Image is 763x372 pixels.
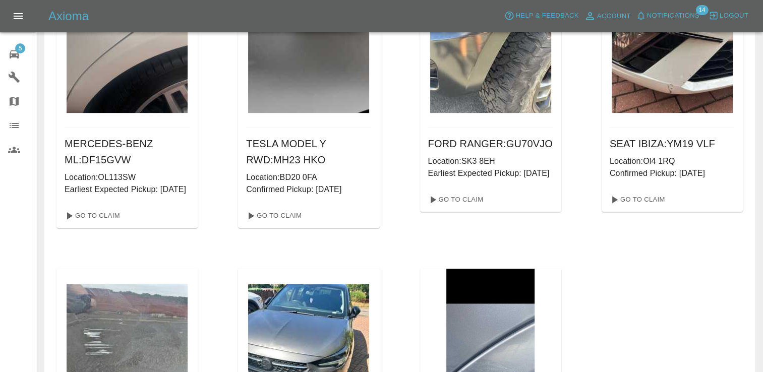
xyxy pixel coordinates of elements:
button: Notifications [633,8,702,24]
h6: FORD RANGER : GU70VJO [428,136,553,152]
span: Logout [720,10,748,22]
a: Go To Claim [606,192,668,208]
p: Location: OL113SW [65,171,190,183]
h6: TESLA MODEL Y RWD : MH23 HKO [246,136,371,168]
span: Help & Feedback [515,10,578,22]
span: Notifications [647,10,699,22]
h6: MERCEDES-BENZ ML : DF15GVW [65,136,190,168]
button: Help & Feedback [502,8,581,24]
p: Location: Ol4 1RQ [610,155,735,167]
button: Logout [706,8,751,24]
span: 5 [15,43,25,53]
a: Go To Claim [61,208,123,224]
p: Location: BD20 0FA [246,171,371,183]
span: Account [597,11,631,22]
a: Go To Claim [242,208,304,224]
p: Location: SK3 8EH [428,155,553,167]
a: Account [581,8,633,24]
p: Earliest Expected Pickup: [DATE] [65,183,190,196]
h5: Axioma [48,8,89,24]
p: Earliest Expected Pickup: [DATE] [428,167,553,179]
a: Go To Claim [424,192,486,208]
h6: SEAT IBIZA : YM19 VLF [610,136,735,152]
p: Confirmed Pickup: [DATE] [610,167,735,179]
button: Open drawer [6,4,30,28]
span: 14 [695,5,708,15]
p: Confirmed Pickup: [DATE] [246,183,371,196]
